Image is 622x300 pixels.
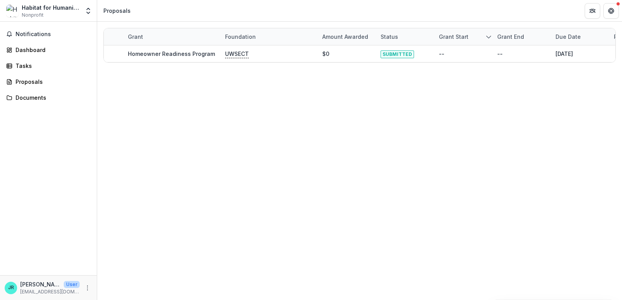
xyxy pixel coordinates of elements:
div: Habitat for Humanity of Eastern [US_STATE], Inc. [22,3,80,12]
div: $0 [322,50,329,58]
button: Notifications [3,28,94,40]
div: Documents [16,94,87,102]
button: Partners [585,3,600,19]
div: Amount awarded [318,33,373,41]
a: Proposals [3,75,94,88]
a: Documents [3,91,94,104]
p: [EMAIL_ADDRESS][DOMAIN_NAME] [20,288,80,295]
div: Foundation [220,28,318,45]
div: Grant [123,28,220,45]
a: Tasks [3,59,94,72]
div: Grant end [493,28,551,45]
div: -- [439,50,444,58]
button: More [83,283,92,293]
span: Nonprofit [22,12,44,19]
div: [DATE] [556,50,573,58]
div: Status [376,28,434,45]
p: User [64,281,80,288]
button: Get Help [603,3,619,19]
div: Proposals [16,78,87,86]
div: Tasks [16,62,87,70]
img: Habitat for Humanity of Eastern Connecticut, Inc. [6,5,19,17]
div: -- [497,50,503,58]
p: UWSECT [225,50,249,58]
a: Dashboard [3,43,94,56]
div: Amount awarded [318,28,376,45]
div: Due Date [551,28,609,45]
div: Dashboard [16,46,87,54]
div: Grant start [434,28,493,45]
div: Status [376,33,403,41]
div: Grant end [493,33,529,41]
nav: breadcrumb [100,5,134,16]
a: Homeowner Readiness Program [128,50,215,57]
span: SUBMITTED [381,50,414,58]
div: Foundation [220,33,260,41]
div: Grant start [434,33,473,41]
div: Jacqueline Richter [8,285,14,290]
div: Grant [123,33,148,41]
span: Notifications [16,31,91,38]
div: Proposals [103,7,131,15]
button: Open entity switcher [83,3,94,19]
p: [PERSON_NAME] [20,280,61,288]
div: Due Date [551,33,585,41]
svg: sorted descending [486,34,492,40]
